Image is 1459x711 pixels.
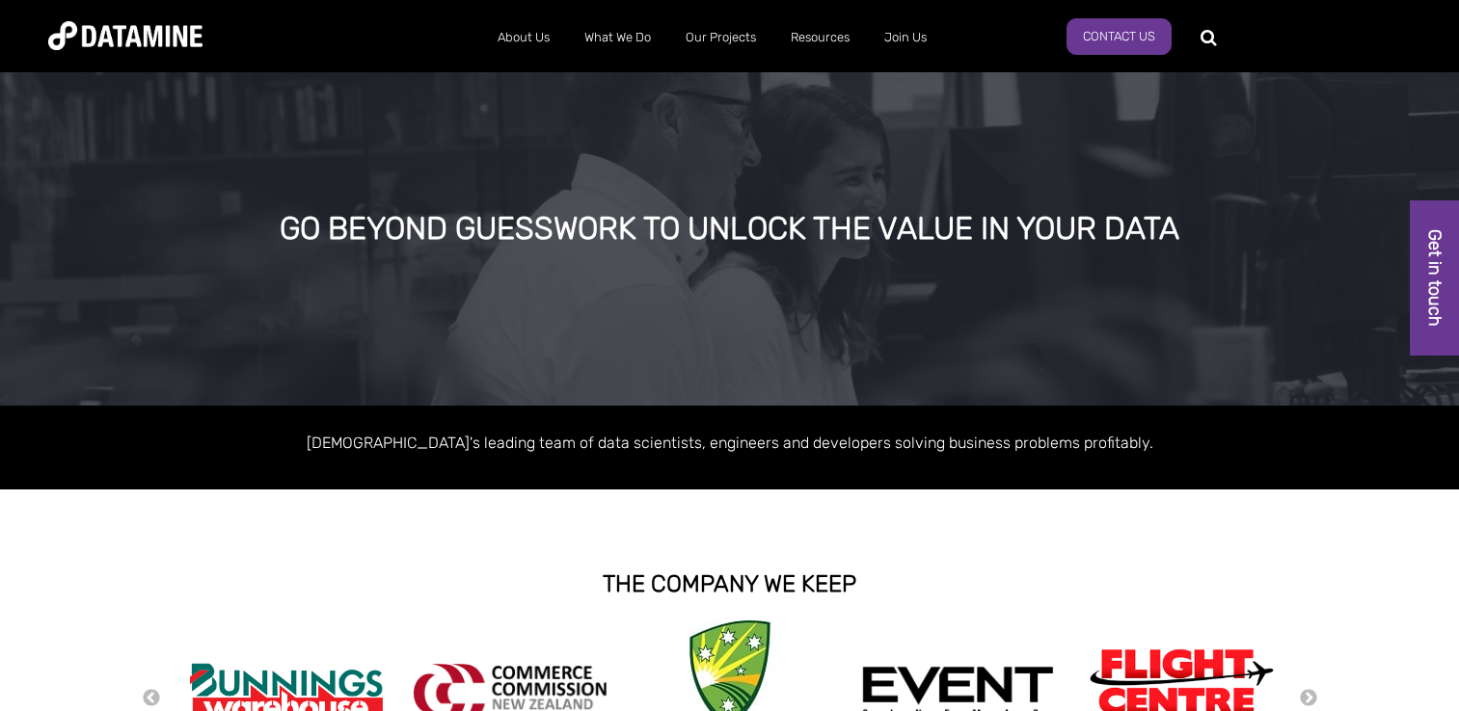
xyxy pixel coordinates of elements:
a: Join Us [867,13,944,63]
img: Datamine [48,21,203,50]
a: Our Projects [668,13,773,63]
button: Next [1299,688,1318,709]
a: Resources [773,13,867,63]
p: [DEMOGRAPHIC_DATA]'s leading team of data scientists, engineers and developers solving business p... [180,430,1280,456]
strong: THE COMPANY WE KEEP [603,570,856,597]
a: Get in touch [1410,200,1459,355]
a: About Us [480,13,567,63]
button: Previous [142,688,161,709]
div: GO BEYOND GUESSWORK TO UNLOCK THE VALUE IN YOUR DATA [171,212,1288,247]
a: Contact Us [1067,18,1172,55]
a: What We Do [567,13,668,63]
